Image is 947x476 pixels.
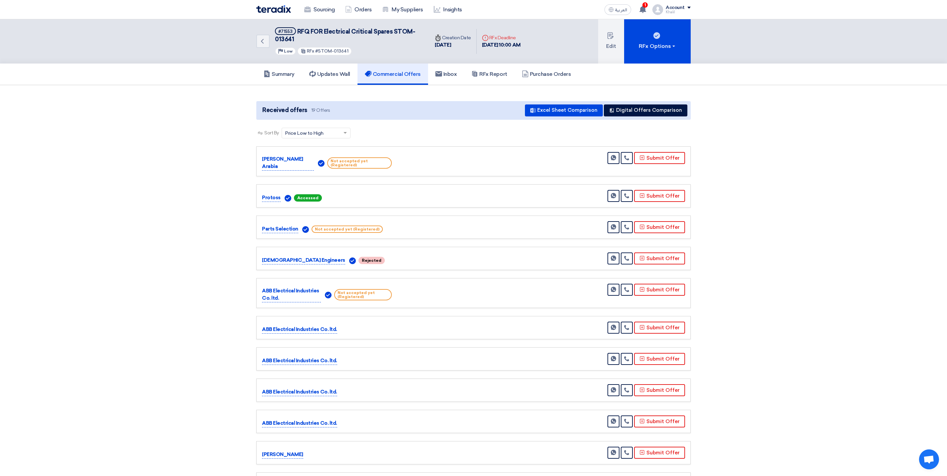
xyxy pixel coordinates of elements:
[262,225,298,233] p: Parts Selection
[262,155,314,171] p: [PERSON_NAME] Arabia
[327,157,392,169] span: Not accepted yet (Registered)
[471,71,507,78] h5: RFx Report
[358,257,385,264] span: Rejected
[919,449,939,469] div: Open chat
[598,19,624,64] button: Edit
[482,41,521,49] div: [DATE] 10:00 AM
[256,64,302,85] a: Summary
[262,357,337,365] p: ABB Electrical Industries Co. ltd.
[264,71,295,78] h5: Summary
[428,64,464,85] a: Inbox
[435,41,471,49] div: [DATE]
[464,64,514,85] a: RFx Report
[652,4,663,15] img: profile_test.png
[357,64,428,85] a: Commercial Offers
[307,49,314,54] span: RFx
[624,19,691,64] button: RFx Options
[262,388,337,396] p: ABB Electrical Industries Co. ltd.
[312,226,383,233] span: Not accepted yet (Registered)
[634,190,685,202] button: Submit Offer
[377,2,428,17] a: My Suppliers
[634,252,685,264] button: Submit Offer
[634,322,685,334] button: Submit Offer
[285,130,324,137] span: Price Low to High
[365,71,421,78] h5: Commercial Offers
[522,71,571,78] h5: Purchase Orders
[349,257,356,264] img: Verified Account
[275,27,421,44] h5: RFQ FOR Electrical Critical Spares STOM-013641
[604,4,631,15] button: العربية
[318,160,325,167] img: Verified Account
[340,2,377,17] a: Orders
[299,2,340,17] a: Sourcing
[334,289,392,300] span: Not accepted yet (Registered)
[302,226,309,233] img: Verified Account
[285,195,291,202] img: Verified Account
[262,256,345,264] p: [DEMOGRAPHIC_DATA] Engineers
[634,415,685,427] button: Submit Offer
[634,447,685,459] button: Submit Offer
[262,287,321,302] p: ABB Electrical Industries Co. ltd.
[264,129,279,136] span: Sort By
[435,34,471,41] div: Creation Date
[262,419,337,427] p: ABB Electrical Industries Co. ltd.
[634,284,685,296] button: Submit Offer
[525,104,603,116] button: Excel Sheet Comparison
[435,71,457,78] h5: Inbox
[325,292,332,298] img: Verified Account
[482,34,521,41] div: RFx Deadline
[294,194,322,202] span: Accessed
[311,107,330,113] span: 19 Offers
[639,42,676,50] div: RFx Options
[262,106,307,115] span: Received offers
[262,194,281,202] p: Protoss
[315,49,349,54] span: #STOM-013641
[634,221,685,233] button: Submit Offer
[284,49,293,54] span: Low
[428,2,467,17] a: Insights
[256,5,291,13] img: Teradix logo
[615,8,627,12] span: العربية
[634,152,685,164] button: Submit Offer
[262,451,303,459] p: [PERSON_NAME]
[309,71,350,78] h5: Updates Wall
[634,353,685,365] button: Submit Offer
[302,64,357,85] a: Updates Wall
[634,384,685,396] button: Submit Offer
[275,28,415,43] span: RFQ FOR Electrical Critical Spares STOM-013641
[278,29,293,34] div: #71553
[515,64,579,85] a: Purchase Orders
[262,326,337,334] p: ABB Electrical Industries Co. ltd.
[666,10,691,14] div: Khalil
[604,104,687,116] button: Digital Offers Comparison
[642,2,648,8] span: 1
[666,5,685,11] div: Account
